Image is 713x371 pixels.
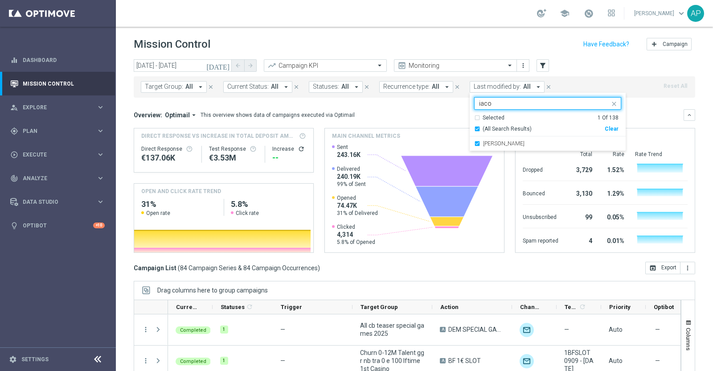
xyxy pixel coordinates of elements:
i: [DATE] [206,62,230,70]
button: equalizer Dashboard [10,57,105,64]
button: more_vert [680,262,695,274]
div: Data Studio [10,198,96,206]
button: lightbulb Optibot +10 [10,222,105,229]
span: Plan [23,128,96,134]
button: refresh [298,145,305,153]
div: gps_fixed Plan keyboard_arrow_right [10,128,105,135]
div: 3,729 [569,162,592,176]
span: Completed [180,359,206,364]
i: keyboard_arrow_right [96,103,105,111]
button: Data Studio keyboard_arrow_right [10,198,105,206]
span: Campaign [663,41,688,47]
button: Current Status: All arrow_drop_down [223,81,292,93]
i: equalizer [10,56,18,64]
i: lightbulb [10,222,18,230]
button: play_circle_outline Execute keyboard_arrow_right [10,151,105,158]
span: DEM SPECIAL GAME [448,326,504,334]
span: 84 Campaign Series & 84 Campaign Occurrences [180,264,318,272]
span: All [271,83,279,91]
i: arrow_drop_down [197,83,205,91]
div: Spam reported [523,233,558,247]
i: arrow_drop_down [534,83,542,91]
button: more_vert [519,60,528,71]
img: Optimail [520,354,534,368]
div: 4 [569,233,592,247]
button: [DATE] [205,59,232,73]
i: keyboard_arrow_down [686,112,693,118]
span: ) [318,264,320,272]
span: Opened [337,194,378,202]
span: A [440,327,446,332]
button: person_search Explore keyboard_arrow_right [10,104,105,111]
button: arrow_back [232,59,244,72]
span: Auto [609,357,623,364]
i: keyboard_arrow_right [96,127,105,135]
i: close [611,100,618,107]
span: 74.47K [337,202,378,210]
span: Optibot [654,304,674,310]
div: Rate [603,151,624,158]
div: 1 [220,326,228,334]
button: track_changes Analyze keyboard_arrow_right [10,175,105,182]
div: Unsubscribed [523,209,558,223]
a: Settings [21,357,49,362]
div: Direct Response [141,145,194,153]
i: trending_up [267,61,276,70]
button: add Campaign [647,38,692,50]
div: Mission Control [10,72,105,95]
div: 1 [220,357,228,365]
span: Open rate [146,210,170,217]
span: Clicked [337,223,375,231]
i: filter_alt [539,62,547,70]
div: +10 [93,223,105,228]
i: play_circle_outline [10,151,18,159]
span: — [564,326,569,334]
button: Optimail arrow_drop_down [162,111,201,119]
span: Data Studio [23,199,96,205]
span: 99% of Sent [337,181,366,188]
div: Execute [10,151,96,159]
span: Last modified by: [474,83,521,91]
i: person_search [10,103,18,111]
span: Calculate column [245,302,253,312]
div: Bounced [523,185,558,200]
button: Last modified by: All arrow_drop_down [470,81,545,93]
i: arrow_drop_down [352,83,361,91]
i: keyboard_arrow_right [96,150,105,159]
span: All [341,83,349,91]
i: more_vert [520,62,527,69]
span: Channel [520,304,541,310]
span: Drag columns here to group campaigns [157,287,268,294]
span: Trigger [281,304,302,310]
button: Recurrence type: All arrow_drop_down [379,81,453,93]
i: preview [397,61,406,70]
div: Mission Control [10,80,105,87]
div: Row Groups [157,287,268,294]
h4: OPEN AND CLICK RATE TREND [141,187,221,195]
i: more_vert [142,326,150,334]
button: filter_alt [537,59,549,72]
span: 5.8% of Opened [337,239,375,246]
div: Dashboard [10,48,105,72]
div: Test Response [209,145,258,153]
button: close [545,82,553,92]
button: close [453,82,461,92]
span: — [655,326,660,334]
colored-tag: Completed [176,357,211,365]
div: 3,130 [569,185,592,200]
span: All [185,83,193,91]
i: keyboard_arrow_right [96,198,105,206]
span: All cb teaser special games 2025 [360,322,425,338]
span: (All Search Results) [483,125,532,133]
div: -- [272,153,306,163]
span: Action [440,304,459,310]
i: close [293,84,299,90]
a: [PERSON_NAME]keyboard_arrow_down [633,7,687,20]
span: Sent [337,144,361,151]
span: Target Group [361,304,398,310]
div: Email [520,323,534,337]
